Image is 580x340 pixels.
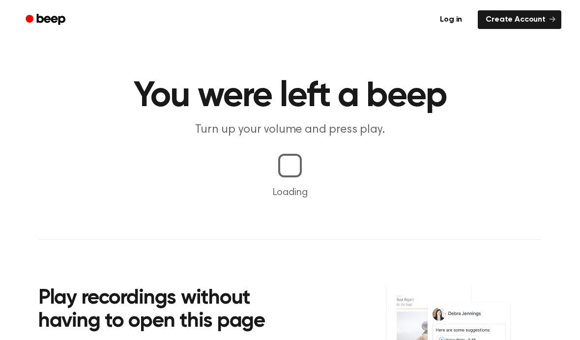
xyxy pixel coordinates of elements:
h2: Play recordings without having to open this page [38,287,303,334]
p: Turn up your volume and press play. [101,122,479,138]
a: Log in [430,8,472,31]
a: Create Account [478,10,561,29]
h1: You were left a beep [38,79,542,114]
a: Beep [19,10,74,29]
p: Loading [12,185,568,200]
